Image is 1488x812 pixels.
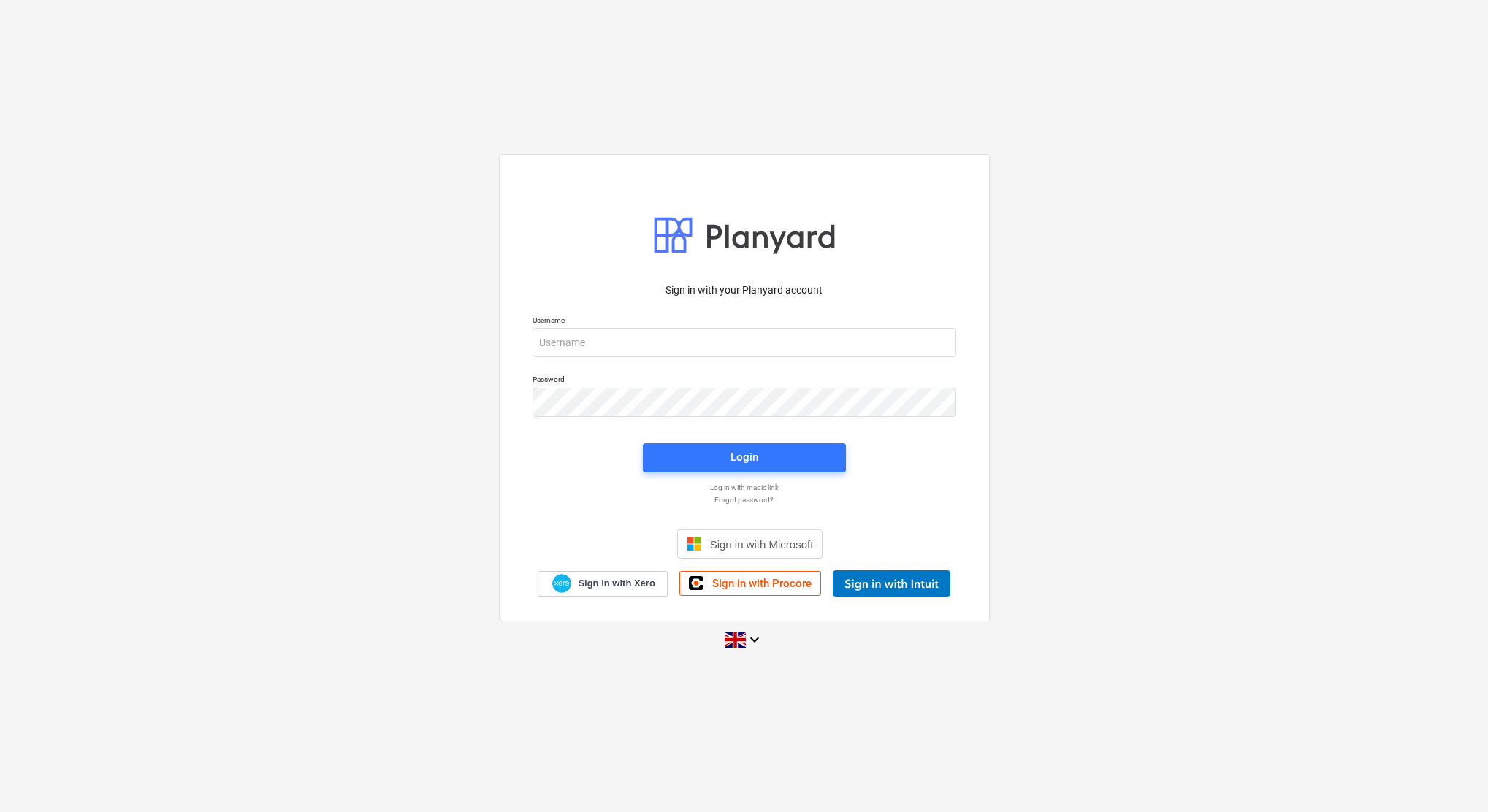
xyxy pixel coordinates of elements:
span: Sign in with Procore [712,577,812,590]
button: Login [643,443,846,472]
span: Sign in with Xero [578,577,655,590]
img: Microsoft logo [687,537,701,551]
p: Sign in with your Planyard account [533,283,956,298]
p: Password [533,375,956,387]
i: keyboard_arrow_down [746,631,763,648]
img: Xero logo [552,574,571,594]
span: Sign in with Microsoft [710,538,814,551]
input: Username [533,328,956,357]
a: Forgot password? [525,495,964,505]
p: Username [533,315,956,328]
a: Sign in with Procore [679,571,821,596]
div: Login [730,448,758,467]
a: Sign in with Xero [538,571,668,597]
a: Log in with magic link [525,483,964,492]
